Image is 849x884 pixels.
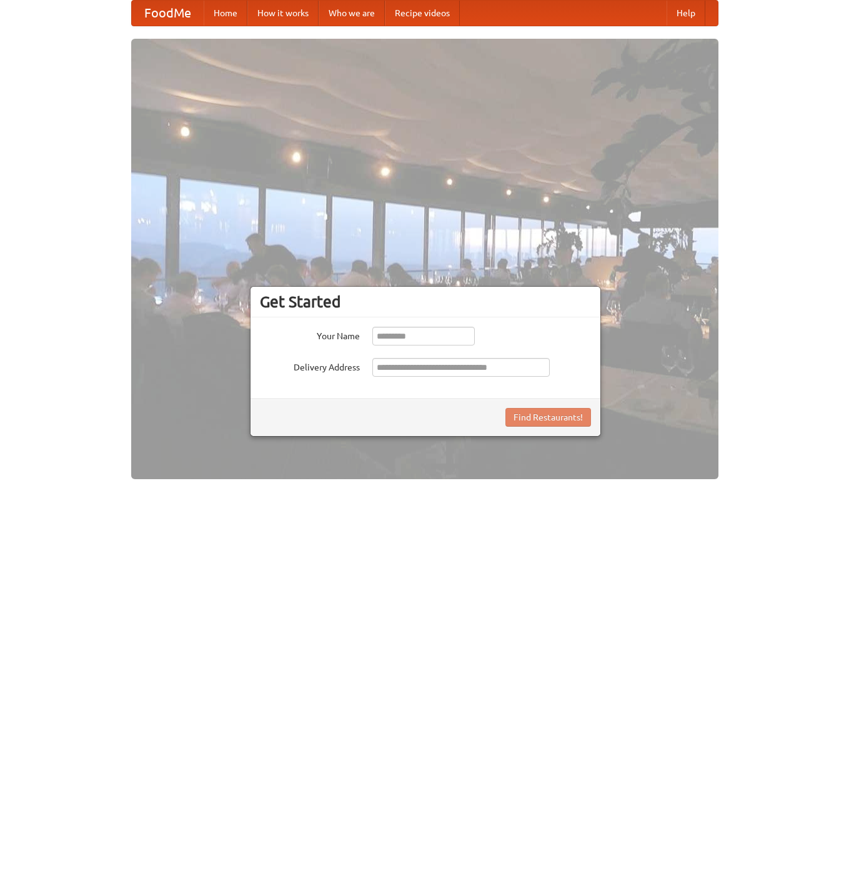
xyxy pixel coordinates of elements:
[385,1,460,26] a: Recipe videos
[319,1,385,26] a: Who we are
[132,1,204,26] a: FoodMe
[260,327,360,342] label: Your Name
[260,358,360,374] label: Delivery Address
[505,408,591,427] button: Find Restaurants!
[204,1,247,26] a: Home
[247,1,319,26] a: How it works
[260,292,591,311] h3: Get Started
[667,1,705,26] a: Help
